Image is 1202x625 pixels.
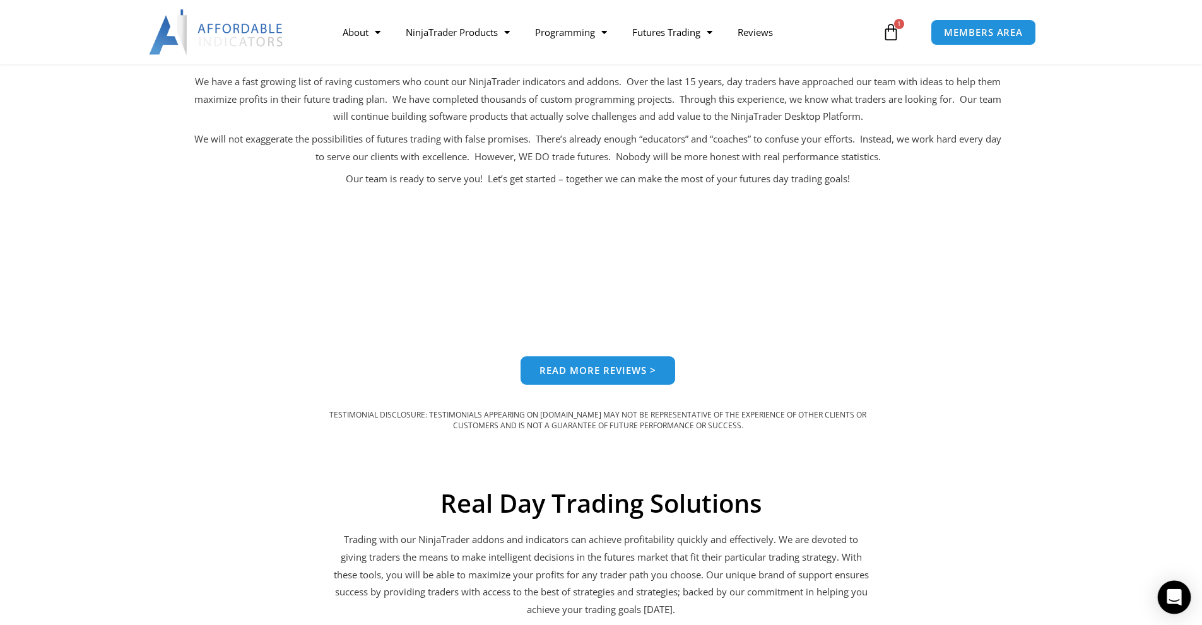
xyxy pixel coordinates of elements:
[194,205,1002,356] iframe: Customer reviews powered by Trustpilot
[539,366,656,375] span: Read more reviews >
[894,19,904,29] span: 1
[393,18,522,47] a: NinjaTrader Products
[333,488,869,518] h2: Real Day Trading Solutions
[863,14,919,50] a: 1
[194,170,1002,188] p: Our team is ready to serve you! Let’s get started – together we can make the most of your futures...
[330,18,879,47] nav: Menu
[333,531,869,619] p: Trading with our NinjaTrader addons and indicators can achieve profitability quickly and effectiv...
[620,18,725,47] a: Futures Trading
[1158,581,1191,614] div: Open Intercom Messenger
[194,73,1002,126] p: We have a fast growing list of raving customers who count our NinjaTrader indicators and addons. ...
[725,18,786,47] a: Reviews
[325,410,871,431] div: TESTIMONIAL DISCLOSURE: TESTIMONIALS APPEARING ON [DOMAIN_NAME] MAY NOT BE REPRESENTATIVE OF THE ...
[149,9,285,55] img: LogoAI | Affordable Indicators – NinjaTrader
[944,28,1023,37] span: MEMBERS AREA
[521,356,675,385] a: Read more reviews >
[522,18,620,47] a: Programming
[931,20,1036,45] a: MEMBERS AREA
[194,131,1002,166] p: We will not exaggerate the possibilities of futures trading with false promises. There’s already ...
[330,18,393,47] a: About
